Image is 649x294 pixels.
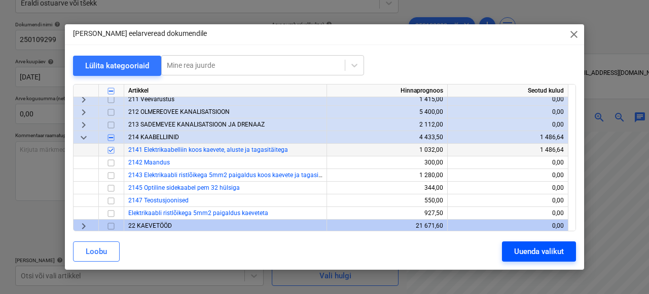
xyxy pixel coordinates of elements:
[73,241,120,262] button: Loobu
[452,106,564,118] div: 0,00
[128,96,174,103] span: 211 Veevarustus
[452,207,564,220] div: 0,00
[331,144,443,156] div: 1 032,00
[452,156,564,169] div: 0,00
[128,108,230,115] span: 212 OLMEREOVEE KANALISATSIOON
[514,245,564,258] div: Uuenda valikut
[331,194,443,207] div: 550,00
[73,28,207,39] p: [PERSON_NAME] eelarveread dokumendile
[85,59,149,72] div: Lülita kategooriaid
[86,245,107,258] div: Loobu
[598,245,649,294] iframe: Chat Widget
[452,220,564,232] div: 0,00
[331,156,443,169] div: 300,00
[128,209,268,217] a: Elektrikaabli ristlõikega 5mm2 paigaldus kaeveteta
[452,182,564,194] div: 0,00
[327,85,448,97] div: Hinnaprognoos
[78,94,90,106] span: keyboard_arrow_right
[128,222,172,229] span: 22 KAEVETÖÖD
[128,121,265,128] span: 213 SADEMEVEE KANALISATSIOON JA DRENAAZ
[128,184,240,191] a: 2145 Optiline sidekaabel pem 32 hülsiga
[452,93,564,106] div: 0,00
[568,28,580,40] span: close
[448,85,568,97] div: Seotud kulud
[128,172,338,179] a: 2143 Elektrikaabli ristlõikega 5mm2 paigaldus koos kaevete ja tagasitäitega
[331,169,443,182] div: 1 280,00
[452,144,564,156] div: 1 486,64
[331,106,443,118] div: 5 400,00
[331,93,443,106] div: 1 415,00
[128,134,179,141] span: 214 KAABELLIINID
[124,85,327,97] div: Artikkel
[331,182,443,194] div: 344,00
[128,146,288,153] a: 2141 Elektrikaabelliin koos kaevete, aluste ja tagasitäitega
[128,159,170,166] a: 2142 Maandus
[452,194,564,207] div: 0,00
[452,169,564,182] div: 0,00
[331,207,443,220] div: 927,50
[331,220,443,232] div: 21 671,60
[78,119,90,131] span: keyboard_arrow_right
[78,132,90,144] span: keyboard_arrow_down
[502,241,576,262] button: Uuenda valikut
[128,197,189,204] a: 2147 Teostusjoonised
[452,131,564,144] div: 1 486,64
[78,106,90,118] span: keyboard_arrow_right
[452,118,564,131] div: 0,00
[331,131,443,144] div: 4 433,50
[73,56,161,76] button: Lülita kategooriaid
[331,118,443,131] div: 2 112,00
[78,220,90,232] span: keyboard_arrow_right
